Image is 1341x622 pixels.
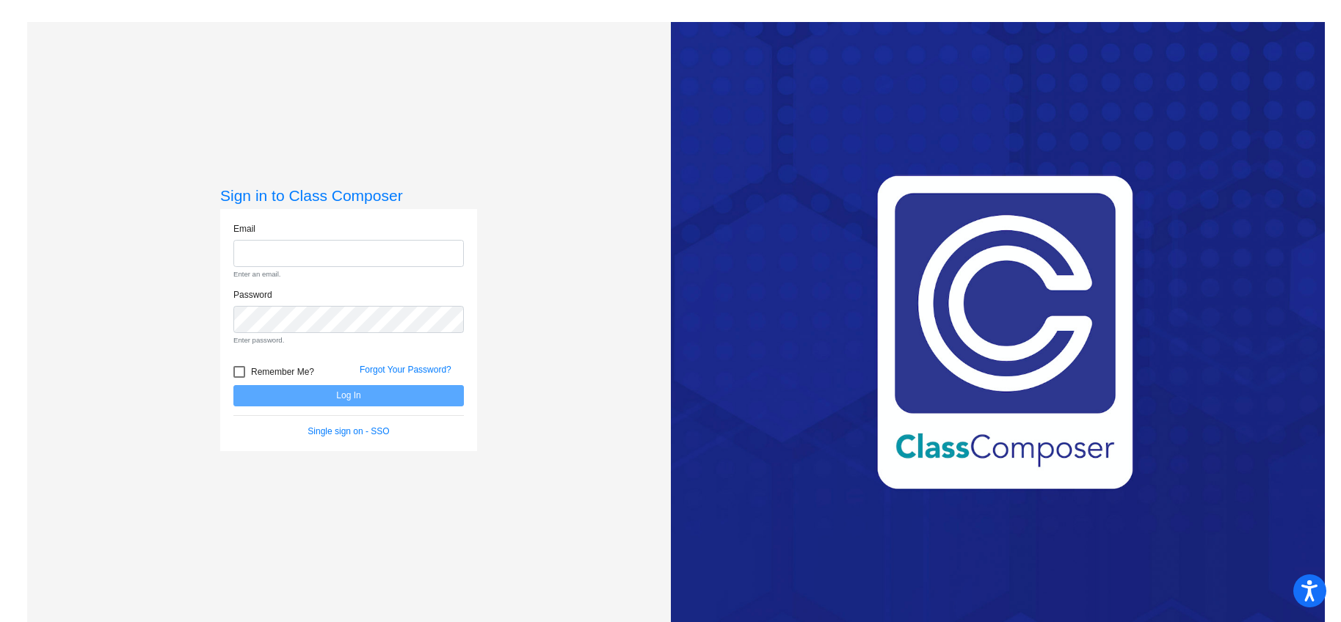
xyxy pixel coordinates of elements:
a: Single sign on - SSO [308,426,389,436]
a: Forgot Your Password? [360,365,451,375]
small: Enter password. [233,335,464,345]
small: Enter an email. [233,269,464,279]
h3: Sign in to Class Composer [220,186,477,205]
label: Password [233,288,272,301]
button: Log In [233,385,464,406]
label: Email [233,222,255,235]
span: Remember Me? [251,363,314,381]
